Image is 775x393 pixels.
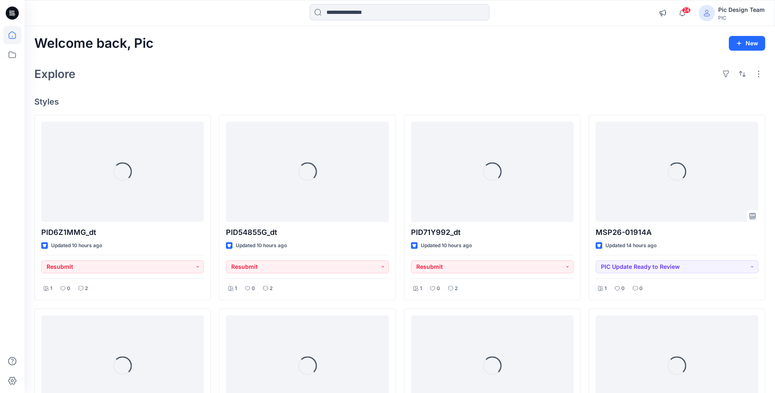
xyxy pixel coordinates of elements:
[596,227,758,238] p: MSP26-01914A
[421,241,472,250] p: Updated 10 hours ago
[718,5,765,15] div: Pic Design Team
[437,284,440,293] p: 0
[34,97,765,107] h4: Styles
[34,36,154,51] h2: Welcome back, Pic
[729,36,765,51] button: New
[411,227,574,238] p: PID71Y992_dt
[226,227,389,238] p: PID54855G_dt
[718,15,765,21] div: PIC
[605,241,657,250] p: Updated 14 hours ago
[682,7,691,13] span: 24
[639,284,643,293] p: 0
[236,241,287,250] p: Updated 10 hours ago
[252,284,255,293] p: 0
[85,284,88,293] p: 2
[67,284,70,293] p: 0
[50,284,52,293] p: 1
[605,284,607,293] p: 1
[621,284,625,293] p: 0
[270,284,272,293] p: 2
[235,284,237,293] p: 1
[704,10,710,16] svg: avatar
[51,241,102,250] p: Updated 10 hours ago
[34,67,76,80] h2: Explore
[41,227,204,238] p: PID6Z1MMG_dt
[420,284,422,293] p: 1
[455,284,458,293] p: 2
